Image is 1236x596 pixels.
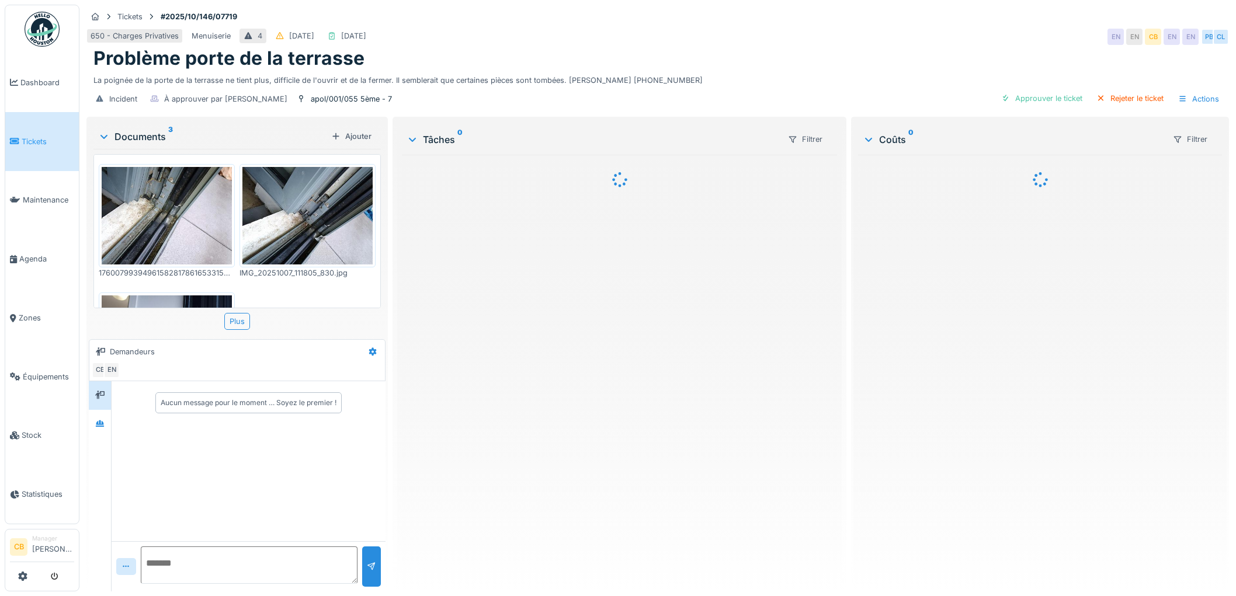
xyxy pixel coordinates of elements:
[5,288,79,347] a: Zones
[1145,29,1161,45] div: CB
[19,253,74,264] span: Agenda
[5,171,79,230] a: Maintenance
[102,295,232,469] img: m9vfocp4pdzi0l8p6utit67ircc2
[5,465,79,524] a: Statistiques
[289,30,314,41] div: [DATE]
[5,53,79,112] a: Dashboard
[1168,131,1213,148] div: Filtrer
[23,194,74,205] span: Maintenance
[164,93,287,104] div: À approuver par [PERSON_NAME]
[224,313,250,330] div: Plus
[1092,90,1168,106] div: Rejeter le ticket
[1164,29,1180,45] div: EN
[1126,29,1143,45] div: EN
[92,362,108,378] div: CB
[5,406,79,465] a: Stock
[91,30,179,41] div: 650 - Charges Privatives
[109,93,137,104] div: Incident
[1201,29,1217,45] div: PB
[32,534,74,559] li: [PERSON_NAME]
[1213,29,1229,45] div: CL
[457,133,463,147] sup: 0
[327,128,376,144] div: Ajouter
[258,30,262,41] div: 4
[93,70,1222,86] div: La poignée de la porte de la terrasse ne tient plus, difficile de l'ouvrir et de la fermer. Il se...
[19,312,74,323] span: Zones
[863,133,1163,147] div: Coûts
[311,93,392,104] div: apol/001/055 5ème - 7
[32,534,74,543] div: Manager
[22,489,74,500] span: Statistiques
[1182,29,1199,45] div: EN
[20,77,74,88] span: Dashboard
[783,131,828,148] div: Filtrer
[192,30,231,41] div: Menuiserie
[5,112,79,171] a: Tickets
[242,167,373,264] img: annqpxdrmm31z34j7vp7nviyk340
[156,11,242,22] strong: #2025/10/146/07719
[5,347,79,406] a: Équipements
[168,130,173,144] sup: 3
[103,362,120,378] div: EN
[5,229,79,288] a: Agenda
[98,130,327,144] div: Documents
[25,12,60,47] img: Badge_color-CXgf-gQk.svg
[22,136,74,147] span: Tickets
[239,267,376,278] div: IMG_20251007_111805_830.jpg
[102,167,232,264] img: se688v0kc8p0mqjvqgu3qkrnm78q
[93,47,364,69] h1: Problème porte de la terrasse
[1107,29,1124,45] div: EN
[341,30,366,41] div: [DATE]
[99,267,235,278] div: 17600799394961582817861653315626.jpg
[23,371,74,382] span: Équipements
[10,538,27,556] li: CB
[117,11,143,22] div: Tickets
[110,346,155,357] div: Demandeurs
[22,430,74,441] span: Stock
[908,133,914,147] sup: 0
[407,133,779,147] div: Tâches
[1173,90,1224,107] div: Actions
[161,398,336,408] div: Aucun message pour le moment … Soyez le premier !
[10,534,74,562] a: CB Manager[PERSON_NAME]
[997,90,1087,106] div: Approuver le ticket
